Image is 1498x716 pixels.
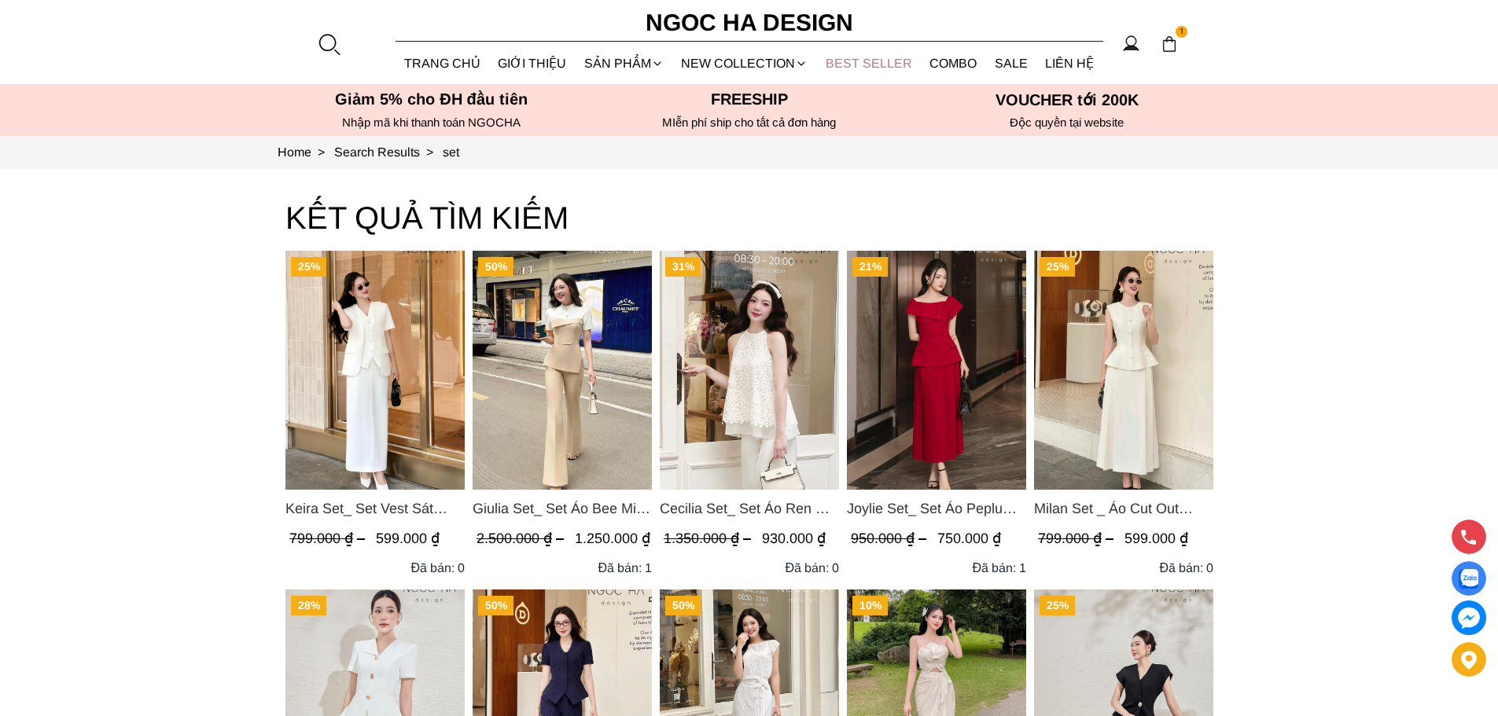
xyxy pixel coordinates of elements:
[664,531,755,546] span: 1.350.000 ₫
[672,42,817,84] a: NEW COLLECTION
[477,531,568,546] span: 2.500.000 ₫
[847,251,1026,490] img: Joylie Set_ Set Áo Peplum Vai Lệch, Chân Váy Dập Ly Màu Đỏ A956, CV120
[289,531,369,546] span: 799.000 ₫
[1452,600,1486,635] a: messenger
[1176,26,1188,39] span: 1
[972,558,1026,578] div: Đã bán: 1
[1034,251,1213,490] img: Milan Set _ Áo Cut Out Tùng Không Tay Kết Hợp Chân Váy Xếp Ly A1080+CV139
[660,251,839,490] a: Product image - Cecilia Set_ Set Áo Ren Cổ Yếm Quần Suông Màu Kem BQ015
[376,531,440,546] span: 599.000 ₫
[937,531,1001,546] span: 750.000 ₫
[1124,531,1188,546] span: 599.000 ₫
[334,145,443,159] a: Link to Search Results
[711,90,788,108] font: Freeship
[576,42,673,84] div: SẢN PHẨM
[1161,35,1178,53] img: img-CART-ICON-ksit0nf1
[443,145,459,159] a: Link to set
[785,558,839,578] div: Đã bán: 0
[660,251,839,490] img: Cecilia Set_ Set Áo Ren Cổ Yếm Quần Suông Màu Kem BQ015
[847,251,1026,490] a: Product image - Joylie Set_ Set Áo Peplum Vai Lệch, Chân Váy Dập Ly Màu Đỏ A956, CV120
[817,42,922,84] a: BEST SELLER
[1038,531,1117,546] span: 799.000 ₫
[660,498,839,520] a: Link to Cecilia Set_ Set Áo Ren Cổ Yếm Quần Suông Màu Kem BQ015
[1159,558,1213,578] div: Đã bán: 0
[575,531,650,546] span: 1.250.000 ₫
[631,4,867,42] a: Ngoc Ha Design
[1034,498,1213,520] span: Milan Set _ Áo Cut Out Tùng Không Tay Kết Hợp Chân Váy Xếp Ly A1080+CV139
[285,251,465,490] a: Product image - Keira Set_ Set Vest Sát Nách Kết Hợp Chân Váy Bút Chì Mix Áo Khoác BJ141+ A1083
[342,116,521,129] font: Nhập mã khi thanh toán NGOCHA
[847,498,1026,520] span: Joylie Set_ Set Áo Peplum Vai Lệch, Chân Váy Dập Ly Màu Đỏ A956, CV120
[311,145,331,159] span: >
[913,90,1221,109] h5: VOUCHER tới 200K
[285,498,465,520] span: Keira Set_ Set Vest Sát Nách Kết Hợp Chân Váy Bút Chì Mix Áo Khoác BJ141+ A1083
[595,116,904,130] h6: MIễn phí ship cho tất cả đơn hàng
[489,42,576,84] a: GIỚI THIỆU
[762,531,826,546] span: 930.000 ₫
[420,145,440,159] span: >
[921,42,986,84] a: Combo
[473,251,652,490] a: Product image - Giulia Set_ Set Áo Bee Mix Cổ Trắng Đính Cúc Quần Loe BQ014
[396,42,490,84] a: TRANG CHỦ
[1034,251,1213,490] a: Product image - Milan Set _ Áo Cut Out Tùng Không Tay Kết Hợp Chân Váy Xếp Ly A1080+CV139
[1452,561,1486,596] a: Display image
[285,498,465,520] a: Link to Keira Set_ Set Vest Sát Nách Kết Hợp Chân Váy Bút Chì Mix Áo Khoác BJ141+ A1083
[913,116,1221,130] h6: Độc quyền tại website
[473,498,652,520] a: Link to Giulia Set_ Set Áo Bee Mix Cổ Trắng Đính Cúc Quần Loe BQ014
[285,193,1213,243] h3: KẾT QUẢ TÌM KIẾM
[986,42,1037,84] a: SALE
[851,531,930,546] span: 950.000 ₫
[1459,569,1478,589] img: Display image
[1034,498,1213,520] a: Link to Milan Set _ Áo Cut Out Tùng Không Tay Kết Hợp Chân Váy Xếp Ly A1080+CV139
[473,251,652,490] img: Giulia Set_ Set Áo Bee Mix Cổ Trắng Đính Cúc Quần Loe BQ014
[410,558,465,578] div: Đã bán: 0
[847,498,1026,520] a: Link to Joylie Set_ Set Áo Peplum Vai Lệch, Chân Váy Dập Ly Màu Đỏ A956, CV120
[598,558,652,578] div: Đã bán: 1
[278,145,334,159] a: Link to Home
[473,498,652,520] span: Giulia Set_ Set Áo Bee Mix Cổ Trắng Đính Cúc Quần Loe BQ014
[335,90,528,108] font: Giảm 5% cho ĐH đầu tiên
[285,251,465,490] img: Keira Set_ Set Vest Sát Nách Kết Hợp Chân Váy Bút Chì Mix Áo Khoác BJ141+ A1083
[660,498,839,520] span: Cecilia Set_ Set Áo Ren Cổ Yếm Quần Suông Màu Kem BQ015
[1036,42,1103,84] a: LIÊN HỆ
